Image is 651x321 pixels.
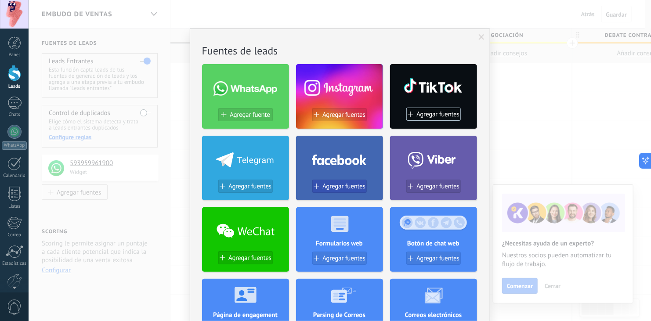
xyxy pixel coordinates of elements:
[2,232,27,238] div: Correo
[202,44,478,58] h2: Fuentes de leads
[218,108,273,121] button: Agregar fuente
[230,111,270,119] span: Agregar fuente
[390,239,477,248] h4: Botón de chat web
[296,239,383,248] h4: Formularios web
[2,261,27,267] div: Estadísticas
[416,111,459,118] span: Agregar fuentes
[2,52,27,58] div: Panel
[218,251,273,264] button: Agregar fuentes
[312,108,367,121] button: Agregar fuentes
[228,254,271,262] span: Agregar fuentes
[406,252,461,265] button: Agregar fuentes
[322,111,365,119] span: Agregar fuentes
[2,204,27,209] div: Listas
[218,180,273,193] button: Agregar fuentes
[202,311,289,319] h4: Página de engagement
[406,180,461,193] button: Agregar fuentes
[416,255,459,262] span: Agregar fuentes
[312,180,367,193] button: Agregar fuentes
[322,183,365,190] span: Agregar fuentes
[322,255,365,262] span: Agregar fuentes
[390,311,477,319] h4: Correos electrónicos
[2,84,27,90] div: Leads
[2,173,27,179] div: Calendario
[2,141,27,150] div: WhatsApp
[296,311,383,319] h4: Parsing de Correos
[416,183,459,190] span: Agregar fuentes
[312,252,367,265] button: Agregar fuentes
[2,112,27,118] div: Chats
[406,108,461,121] button: Agregar fuentes
[228,183,271,190] span: Agregar fuentes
